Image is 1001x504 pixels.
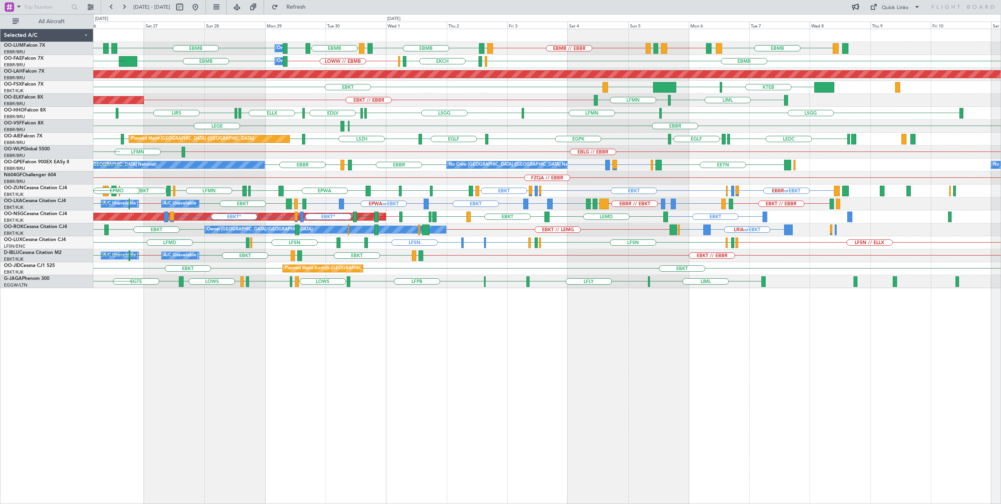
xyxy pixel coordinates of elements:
span: Refresh [280,4,313,10]
span: N604GF [4,173,22,177]
a: D-IBLUCessna Citation M2 [4,250,62,255]
span: OO-ROK [4,225,24,229]
span: [DATE] - [DATE] [133,4,170,11]
div: Wed 8 [810,22,870,29]
a: EBBR/BRU [4,166,25,172]
div: [DATE] [387,16,400,22]
div: Fri 26 [84,22,144,29]
div: A/C Unavailable [GEOGRAPHIC_DATA]-[GEOGRAPHIC_DATA] [164,250,289,261]
a: EBBR/BRU [4,114,25,120]
span: OO-LUM [4,43,24,48]
span: OO-AIE [4,134,21,139]
span: D-IBLU [4,250,19,255]
a: OO-GPEFalcon 900EX EASy II [4,160,69,164]
a: EBBR/BRU [4,62,25,68]
a: EBBR/BRU [4,153,25,159]
a: OO-LUXCessna Citation CJ4 [4,237,66,242]
a: EBBR/BRU [4,127,25,133]
span: OO-FAE [4,56,22,61]
a: EBBR/BRU [4,140,25,146]
div: No Crew [GEOGRAPHIC_DATA] ([GEOGRAPHIC_DATA] National) [449,159,580,171]
div: Fri 10 [931,22,991,29]
div: A/C Unavailable [GEOGRAPHIC_DATA] ([GEOGRAPHIC_DATA] National) [103,198,249,210]
a: EBKT/KJK [4,269,24,275]
span: OO-VSF [4,121,22,126]
span: OO-JID [4,263,20,268]
div: Mon 6 [689,22,749,29]
div: Sat 4 [568,22,628,29]
div: Mon 29 [265,22,326,29]
span: OO-GPE [4,160,22,164]
a: OO-ZUNCessna Citation CJ4 [4,186,67,190]
span: OO-NSG [4,212,24,216]
button: Refresh [268,1,315,13]
a: EBKT/KJK [4,205,24,210]
span: OO-LAH [4,69,23,74]
div: Owner Melsbroek Air Base [277,55,330,67]
span: OO-ELK [4,95,22,100]
a: EBBR/BRU [4,179,25,184]
span: OO-HHO [4,108,24,113]
span: OO-FSX [4,82,22,87]
div: Thu 2 [447,22,507,29]
div: Wed 1 [386,22,446,29]
button: Quick Links [866,1,924,13]
a: EGGW/LTN [4,282,27,288]
a: OO-ROKCessna Citation CJ4 [4,225,67,229]
a: OO-HHOFalcon 8X [4,108,46,113]
a: EBKT/KJK [4,230,24,236]
a: OO-FSXFalcon 7X [4,82,44,87]
a: N604GFChallenger 604 [4,173,56,177]
span: OO-LXA [4,199,22,203]
div: Owner [GEOGRAPHIC_DATA]-[GEOGRAPHIC_DATA] [207,224,313,236]
span: OO-WLP [4,147,23,152]
span: OO-LUX [4,237,22,242]
div: Sat 27 [144,22,204,29]
button: All Aircraft [9,15,85,28]
a: OO-AIEFalcon 7X [4,134,42,139]
a: EBKT/KJK [4,256,24,262]
div: A/C Unavailable [GEOGRAPHIC_DATA] ([GEOGRAPHIC_DATA] National) [103,250,249,261]
a: OO-LXACessna Citation CJ4 [4,199,66,203]
a: OO-ELKFalcon 8X [4,95,43,100]
div: Tue 7 [749,22,810,29]
div: Fri 3 [507,22,568,29]
div: [DATE] [95,16,108,22]
a: OO-LAHFalcon 7X [4,69,44,74]
div: Quick Links [882,4,908,12]
a: EBBR/BRU [4,75,25,81]
span: OO-ZUN [4,186,24,190]
a: OO-WLPGlobal 5500 [4,147,50,152]
a: EBKT/KJK [4,192,24,197]
div: Owner Melsbroek Air Base [277,42,330,54]
div: Sun 28 [204,22,265,29]
div: Planned Maint Kortrijk-[GEOGRAPHIC_DATA] [285,263,376,274]
a: EBKT/KJK [4,88,24,94]
div: Planned Maint [GEOGRAPHIC_DATA] ([GEOGRAPHIC_DATA]) [131,133,255,145]
a: OO-NSGCessna Citation CJ4 [4,212,67,216]
a: EBBR/BRU [4,49,25,55]
a: LFSN/ENC [4,243,25,249]
a: OO-LUMFalcon 7X [4,43,45,48]
a: OO-JIDCessna CJ1 525 [4,263,55,268]
div: Thu 9 [870,22,931,29]
a: EBBR/BRU [4,101,25,107]
div: Sun 5 [628,22,689,29]
a: EBKT/KJK [4,217,24,223]
a: OO-VSFFalcon 8X [4,121,44,126]
span: All Aircraft [20,19,83,24]
a: OO-FAEFalcon 7X [4,56,44,61]
a: G-JAGAPhenom 300 [4,276,49,281]
div: Tue 30 [326,22,386,29]
span: G-JAGA [4,276,22,281]
input: Trip Number [24,1,69,13]
div: A/C Unavailable [164,198,196,210]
